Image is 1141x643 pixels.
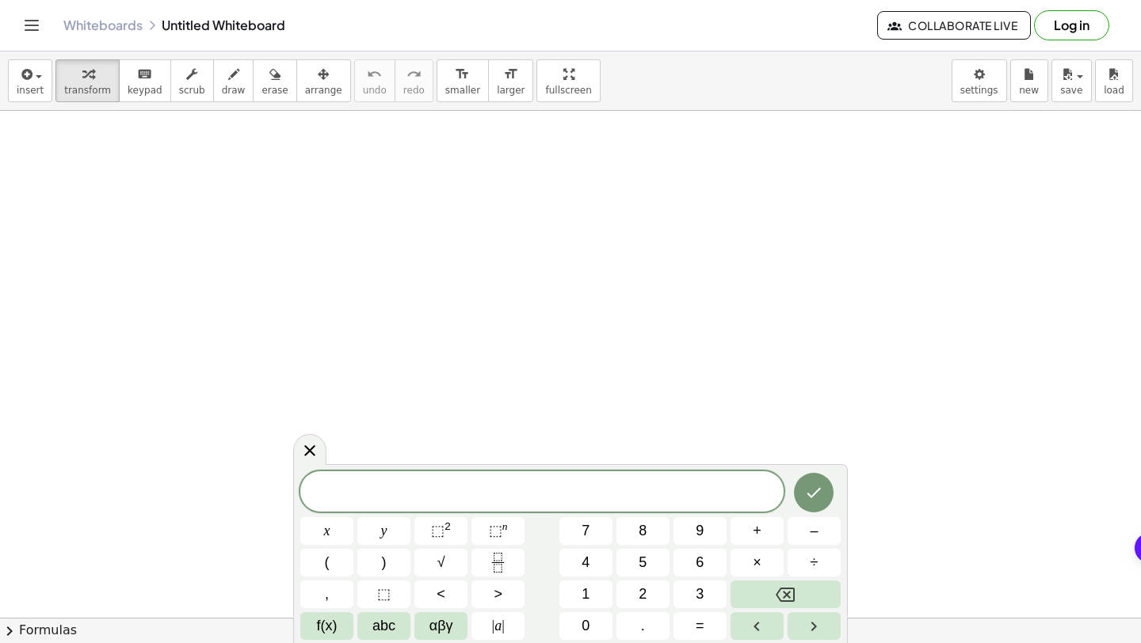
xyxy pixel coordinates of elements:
[1034,10,1109,40] button: Log in
[213,59,254,102] button: draw
[406,65,422,84] i: redo
[357,517,410,545] button: y
[891,18,1017,32] span: Collaborate Live
[324,520,330,542] span: x
[674,612,727,640] button: Equals
[788,549,841,576] button: Divide
[536,59,600,102] button: fullscreen
[696,615,704,637] span: =
[55,59,120,102] button: transform
[222,85,246,96] span: draw
[403,85,425,96] span: redo
[559,580,612,608] button: 1
[492,618,495,633] span: |
[641,615,645,637] span: .
[616,517,670,545] button: 8
[952,59,1007,102] button: settings
[877,11,1031,40] button: Collaborate Live
[492,615,505,637] span: a
[696,584,704,605] span: 3
[1095,59,1133,102] button: load
[488,59,533,102] button: format_sizelarger
[119,59,171,102] button: keyboardkeypad
[357,612,410,640] button: Alphabet
[381,520,387,542] span: y
[445,520,451,532] sup: 2
[616,612,670,640] button: .
[582,520,590,542] span: 7
[437,59,489,102] button: format_sizesmaller
[170,59,214,102] button: scrub
[372,615,395,637] span: abc
[582,552,590,573] span: 4
[437,584,445,605] span: <
[788,517,841,545] button: Minus
[357,549,410,576] button: )
[674,580,727,608] button: 3
[128,85,162,96] span: keypad
[582,584,590,605] span: 1
[810,520,818,542] span: –
[731,612,784,640] button: Left arrow
[431,523,445,538] span: ⬚
[753,552,761,573] span: ×
[325,584,329,605] span: ,
[8,59,52,102] button: insert
[437,552,445,573] span: √
[731,517,784,545] button: Plus
[363,85,387,96] span: undo
[616,549,670,576] button: 5
[639,520,647,542] span: 8
[1010,59,1048,102] button: new
[300,612,353,640] button: Functions
[788,612,841,640] button: Right arrow
[616,580,670,608] button: 2
[19,13,44,38] button: Toggle navigation
[429,615,453,637] span: αβγ
[414,612,467,640] button: Greek alphabet
[63,17,143,33] a: Whiteboards
[471,517,525,545] button: Superscript
[674,517,727,545] button: 9
[300,517,353,545] button: x
[502,520,508,532] sup: n
[305,85,342,96] span: arrange
[300,580,353,608] button: ,
[639,552,647,573] span: 5
[559,612,612,640] button: 0
[1051,59,1092,102] button: save
[354,59,395,102] button: undoundo
[960,85,998,96] span: settings
[489,523,502,538] span: ⬚
[811,552,819,573] span: ÷
[471,580,525,608] button: Greater than
[357,580,410,608] button: Placeholder
[502,618,505,633] span: |
[497,85,525,96] span: larger
[17,85,44,96] span: insert
[414,580,467,608] button: Less than
[414,517,467,545] button: Squared
[545,85,591,96] span: fullscreen
[455,65,470,84] i: format_size
[317,615,338,637] span: f(x)
[731,580,841,608] button: Backspace
[377,584,391,605] span: ⬚
[253,59,296,102] button: erase
[696,520,704,542] span: 9
[1019,85,1039,96] span: new
[639,584,647,605] span: 2
[64,85,111,96] span: transform
[296,59,351,102] button: arrange
[261,85,288,96] span: erase
[382,552,387,573] span: )
[731,549,784,576] button: Times
[503,65,518,84] i: format_size
[1104,85,1124,96] span: load
[559,549,612,576] button: 4
[582,615,590,637] span: 0
[794,473,834,512] button: Done
[367,65,382,84] i: undo
[753,520,761,542] span: +
[445,85,480,96] span: smaller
